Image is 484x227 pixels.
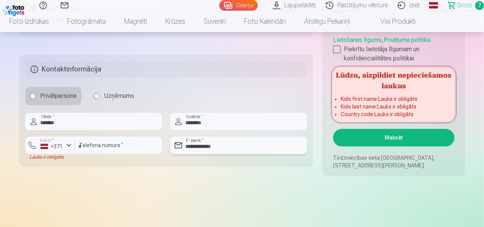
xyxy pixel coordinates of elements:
[341,95,447,103] li: Kids first name : Lauks ir obligāts
[359,11,425,32] a: Visi produkti
[194,11,235,32] a: Suvenīri
[333,36,382,44] a: Lietošanas līgums
[235,11,295,32] a: Foto kalendāri
[94,93,100,99] input: Uzņēmums
[333,32,454,63] div: ,
[156,11,194,32] a: Krūzes
[333,68,454,92] h5: Lūdzu, aizpildiet nepieciešamos laukus
[25,154,75,160] div: Lauks ir obligāts
[25,136,75,154] button: Valsts*+371
[30,93,36,99] input: Privātpersona
[295,11,359,32] a: Atslēgu piekariņi
[384,36,431,44] a: Privātuma politika
[40,143,63,150] div: +371
[333,129,454,146] button: Maksāt
[341,103,447,110] li: Kids last name : Lauks ir obligāts
[89,87,139,105] label: Uzņēmums
[456,1,472,10] span: Grozs
[341,110,447,118] li: Country code : Lauks ir obligāts
[58,11,115,32] a: Fotogrāmata
[115,11,156,32] a: Magnēti
[333,154,454,169] p: Tirdzniecības vieta [GEOGRAPHIC_DATA], [STREET_ADDRESS][PERSON_NAME]
[25,87,81,105] label: Privātpersona
[333,45,454,63] label: Piekrītu lietotāja līgumam un konfidencialitātes politikai
[3,3,26,16] img: /fa1
[25,61,308,78] h5: Kontaktinformācija
[37,138,56,143] label: Valsts
[475,1,484,10] span: 7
